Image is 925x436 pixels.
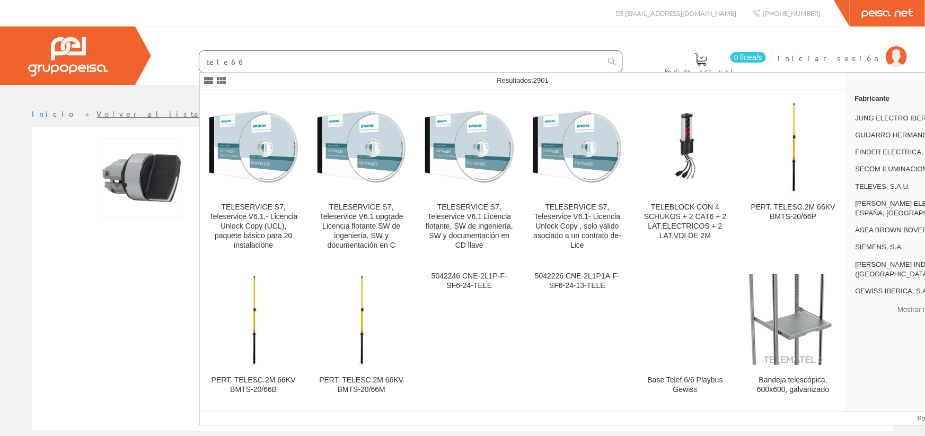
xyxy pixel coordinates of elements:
[308,90,416,263] a: TELESERVICE S7, Teleservice V6.1 upgrade Licencia flotante SW de ingeniería, SW y documentación e...
[357,272,366,367] img: PERT. TELESC.2M 66KV BMTS-20/66M
[778,44,907,54] a: Iniciar sesión
[532,272,623,291] div: 5042226 CNE-2L1P1A-F-SF6-24-13-TELE
[200,90,307,263] a: TELESERVICE S7, Teleservice V6.1,- Licencia Unlock Copy (UCL), paquete básico para 20 instalacion...
[640,376,730,395] div: Base Telef.6/6 Playbus Gewiss
[316,109,407,184] img: TELESERVICE S7, Teleservice V6.1 upgrade Licencia flotante SW de ingeniería, SW y documentación en C
[497,76,549,84] span: Resultados:
[424,203,515,250] div: TELESERVICE S7, Teleservice V6.1 Licencia flotante, SW de ingeniería, SW y documentación en CD llave
[533,76,549,84] span: 2901
[102,138,181,217] img: Foto artículo Cabeza Selector 2pos.fija Man.corta (150x150)
[28,37,108,76] img: Grupo Peisa
[208,376,299,395] div: PERT. TELESC.2M 66KV BMTS-20/66B
[739,263,847,407] a: Bandeja telescópica, 600x600, galvanizado Bandeja telescópica, 600x600, galvanizado
[208,203,299,250] div: TELESERVICE S7, Teleservice V6.1,- Licencia Unlock Copy (UCL), paquete básico para 20 instalacione
[626,8,737,18] span: [EMAIL_ADDRESS][DOMAIN_NAME]
[532,109,623,184] img: TELESERVICE S7, Teleservice V6.1- Licencia Unlock Copy , solo válido asociado a un contrato de- Lice
[665,66,737,76] span: Pedido actual
[524,90,631,263] a: TELESERVICE S7, Teleservice V6.1- Licencia Unlock Copy , solo válido asociado a un contrato de- L...
[631,263,739,407] a: Base Telef.6/6 Playbus Gewiss Base Telef.6/6 Playbus Gewiss
[739,90,847,263] a: PERT. TELESC.2M 66KV BMTS-20/66P PERT. TELESC.2M 66KV BMTS-20/66P
[416,263,523,407] a: 5042246 CNE-2L1P-F-SF6-24-TELE
[730,52,766,63] span: 0 línea/s
[316,203,407,250] div: TELESERVICE S7, Teleservice V6.1 upgrade Licencia flotante SW de ingeniería, SW y documentación en C
[424,109,515,184] img: TELESERVICE S7, Teleservice V6.1 Licencia flotante, SW de ingeniería, SW y documentación en CD llave
[97,109,306,118] a: Volver al listado de productos
[416,90,523,263] a: TELESERVICE S7, Teleservice V6.1 Licencia flotante, SW de ingeniería, SW y documentación en CD ll...
[308,263,416,407] a: PERT. TELESC.2M 66KV BMTS-20/66M PERT. TELESC.2M 66KV BMTS-20/66M
[748,203,839,222] div: PERT. TELESC.2M 66KV BMTS-20/66P
[200,263,307,407] a: PERT. TELESC.2M 66KV BMTS-20/66B PERT. TELESC.2M 66KV BMTS-20/66B
[778,53,880,63] span: Iniciar sesión
[640,203,730,241] div: TELEBLOCK CON 4 SCHUKOS + 2 CAT6 + 2 LAT.ELECTRICOS + 2 LAT.VDI DE 2M
[199,51,602,72] input: Buscar ...
[532,203,623,250] div: TELESERVICE S7, Teleservice V6.1- Licencia Unlock Copy , solo válido asociado a un contrato de- Lice
[748,274,839,365] img: Bandeja telescópica, 600x600, galvanizado
[316,376,407,395] div: PERT. TELESC.2M 66KV BMTS-20/66M
[249,272,258,367] img: PERT. TELESC.2M 66KV BMTS-20/66B
[640,101,730,192] img: TELEBLOCK CON 4 SCHUKOS + 2 CAT6 + 2 LAT.ELECTRICOS + 2 LAT.VDI DE 2M
[524,263,631,407] a: 5042226 CNE-2L1P1A-F-SF6-24-13-TELE
[424,272,515,291] div: 5042246 CNE-2L1P-F-SF6-24-TELE
[763,8,821,18] span: [PHONE_NUMBER]
[32,109,77,118] a: Inicio
[748,376,839,395] div: Bandeja telescópica, 600x600, galvanizado
[789,99,798,194] img: PERT. TELESC.2M 66KV BMTS-20/66P
[208,109,299,184] img: TELESERVICE S7, Teleservice V6.1,- Licencia Unlock Copy (UCL), paquete básico para 20 instalacione
[631,90,739,263] a: TELEBLOCK CON 4 SCHUKOS + 2 CAT6 + 2 LAT.ELECTRICOS + 2 LAT.VDI DE 2M TELEBLOCK CON 4 SCHUKOS + 2...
